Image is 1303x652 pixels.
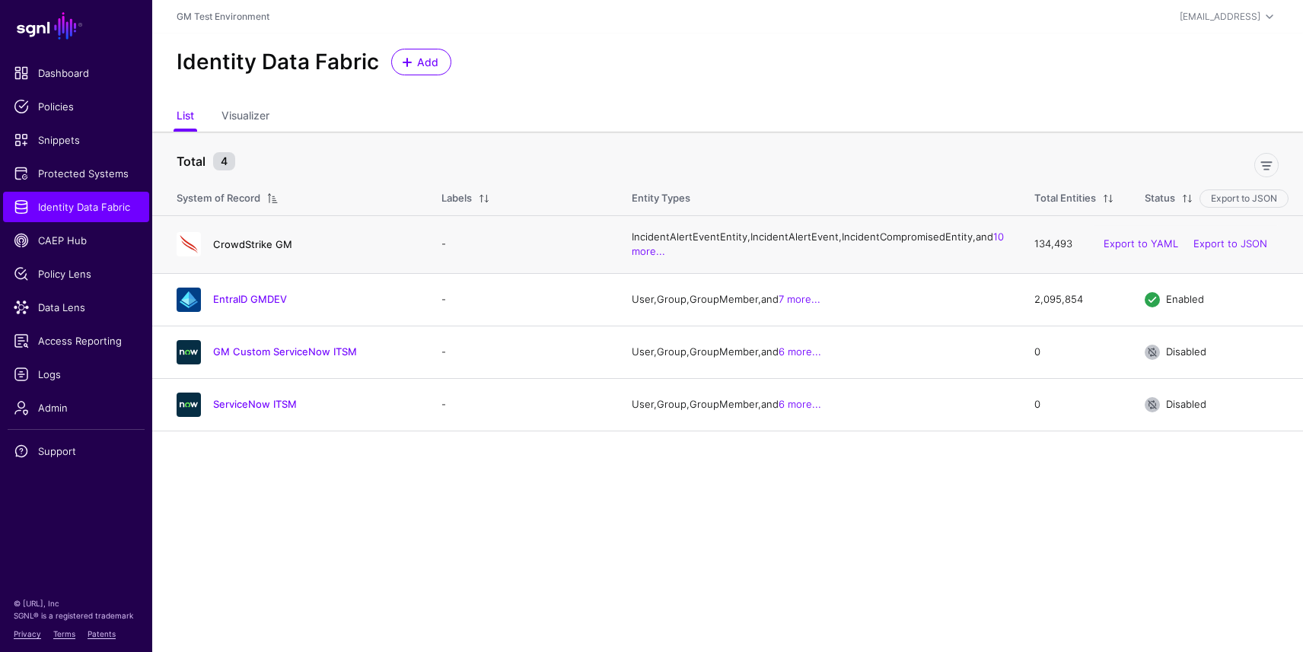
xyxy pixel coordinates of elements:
span: Disabled [1166,345,1206,358]
span: Entity Types [632,192,690,204]
span: Dashboard [14,65,139,81]
a: 6 more... [779,398,821,410]
a: Visualizer [221,103,269,132]
a: Admin [3,393,149,423]
td: 134,493 [1019,215,1129,273]
a: Access Reporting [3,326,149,356]
small: 4 [213,152,235,170]
a: 7 more... [779,293,820,305]
td: 0 [1019,326,1129,378]
a: Privacy [14,629,41,638]
td: - [426,326,616,378]
a: SGNL [9,9,143,43]
a: Export to YAML [1104,237,1178,250]
span: Disabled [1166,398,1206,410]
a: Policies [3,91,149,122]
span: Policy Lens [14,266,139,281]
span: Logs [14,367,139,382]
a: Export to JSON [1193,237,1267,250]
a: Logs [3,359,149,390]
td: User, Group, GroupMember, and [616,326,1019,378]
span: Support [14,444,139,459]
div: Status [1145,191,1175,206]
a: ServiceNow ITSM [213,398,297,410]
td: 0 [1019,378,1129,431]
strong: Total [177,154,205,169]
div: [EMAIL_ADDRESS] [1180,10,1260,24]
a: CrowdStrike GM [213,238,292,250]
img: svg+xml;base64,PHN2ZyB3aWR0aD0iNjQiIGhlaWdodD0iNjQiIHZpZXdCb3g9IjAgMCA2NCA2NCIgZmlsbD0ibm9uZSIgeG... [177,340,201,364]
a: Patents [88,629,116,638]
a: Terms [53,629,75,638]
span: Admin [14,400,139,415]
td: - [426,378,616,431]
a: Identity Data Fabric [3,192,149,222]
td: User, Group, GroupMember, and [616,378,1019,431]
div: Labels [441,191,472,206]
p: SGNL® is a registered trademark [14,609,139,622]
a: Policy Lens [3,259,149,289]
td: 2,095,854 [1019,273,1129,326]
span: Enabled [1166,293,1204,305]
span: Snippets [14,132,139,148]
a: Dashboard [3,58,149,88]
a: EntraID GMDEV [213,293,287,305]
img: svg+xml;base64,PHN2ZyB3aWR0aD0iNjQiIGhlaWdodD0iNjQiIHZpZXdCb3g9IjAgMCA2NCA2NCIgZmlsbD0ibm9uZSIgeG... [177,288,201,312]
span: Data Lens [14,300,139,315]
span: Access Reporting [14,333,139,348]
a: Add [391,49,451,75]
a: List [177,103,194,132]
td: IncidentAlertEventEntity, IncidentAlertEvent, IncidentCompromisedEntity, and [616,215,1019,273]
a: 6 more... [779,345,821,358]
span: Identity Data Fabric [14,199,139,215]
h2: Identity Data Fabric [177,49,379,75]
td: User, Group, GroupMember, and [616,273,1019,326]
div: System of Record [177,191,260,206]
img: svg+xml;base64,PHN2ZyB3aWR0aD0iNjQiIGhlaWdodD0iNjQiIHZpZXdCb3g9IjAgMCA2NCA2NCIgZmlsbD0ibm9uZSIgeG... [177,393,201,417]
td: - [426,215,616,273]
a: Protected Systems [3,158,149,189]
div: Total Entities [1034,191,1096,206]
span: Add [416,54,441,70]
span: CAEP Hub [14,233,139,248]
a: GM Custom ServiceNow ITSM [213,345,357,358]
a: GM Test Environment [177,11,269,22]
a: Snippets [3,125,149,155]
p: © [URL], Inc [14,597,139,609]
span: Protected Systems [14,166,139,181]
a: Data Lens [3,292,149,323]
span: Policies [14,99,139,114]
td: - [426,273,616,326]
button: Export to JSON [1199,189,1289,208]
img: svg+xml;base64,PHN2ZyB3aWR0aD0iNjQiIGhlaWdodD0iNjQiIHZpZXdCb3g9IjAgMCA2NCA2NCIgZmlsbD0ibm9uZSIgeG... [177,232,201,256]
a: CAEP Hub [3,225,149,256]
